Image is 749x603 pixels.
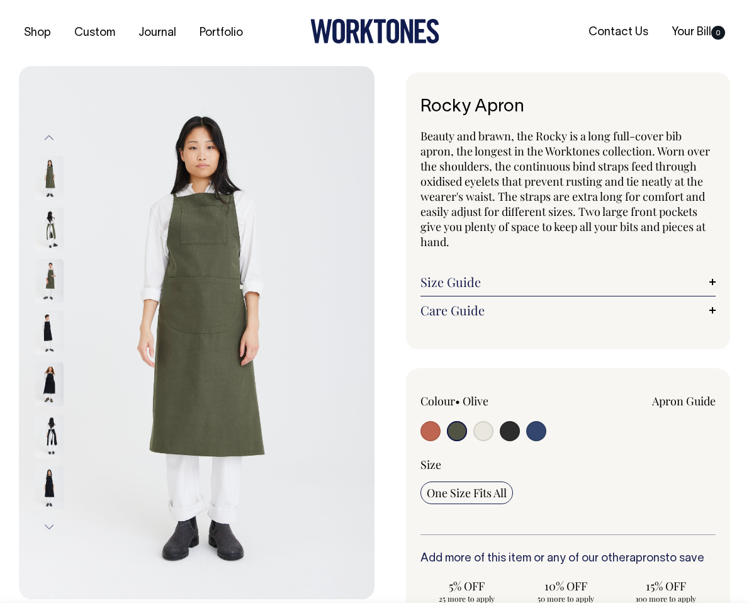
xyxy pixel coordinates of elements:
span: 15% OFF [626,578,706,594]
a: Size Guide [420,274,716,290]
a: Contact Us [583,22,653,43]
img: olive [35,207,64,251]
span: • [455,393,460,409]
a: Apron Guide [652,393,716,409]
span: 10% OFF [526,578,605,594]
a: Portfolio [194,23,248,43]
button: Previous [40,124,59,152]
span: Beauty and brawn, the Rocky is a long full-cover bib apron, the longest in the Worktones collecti... [420,128,710,249]
a: Your Bill0 [667,22,730,43]
a: aprons [629,553,665,564]
h1: Rocky Apron [420,98,716,117]
span: One Size Fits All [427,485,507,500]
img: olive [19,66,374,599]
h6: Add more of this item or any of our other to save [420,553,716,565]
button: Next [40,513,59,541]
img: charcoal [35,414,64,458]
img: charcoal [35,465,64,509]
div: Size [420,457,716,472]
input: One Size Fits All [420,482,513,504]
img: olive [35,259,64,303]
a: Journal [133,23,181,43]
a: Care Guide [420,303,716,318]
div: Colour [420,393,539,409]
span: 5% OFF [427,578,506,594]
a: Shop [19,23,56,43]
span: 0 [711,26,725,40]
img: olive [35,155,64,200]
label: Olive [463,393,488,409]
img: charcoal [35,362,64,406]
a: Custom [69,23,120,43]
img: charcoal [35,310,64,354]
